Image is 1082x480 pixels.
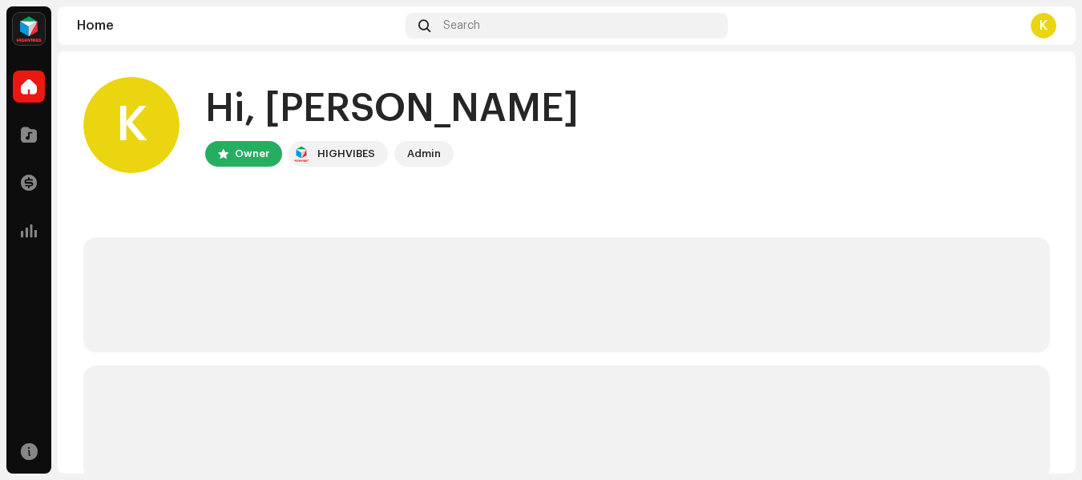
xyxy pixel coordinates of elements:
div: K [83,77,180,173]
span: Search [443,19,480,32]
div: HIGHVIBES [317,144,375,163]
img: feab3aad-9b62-475c-8caf-26f15a9573ee [13,13,45,45]
div: Home [77,19,399,32]
div: Admin [407,144,441,163]
div: Hi, [PERSON_NAME] [205,83,579,135]
img: feab3aad-9b62-475c-8caf-26f15a9573ee [292,144,311,163]
div: Owner [235,144,269,163]
div: K [1031,13,1056,38]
